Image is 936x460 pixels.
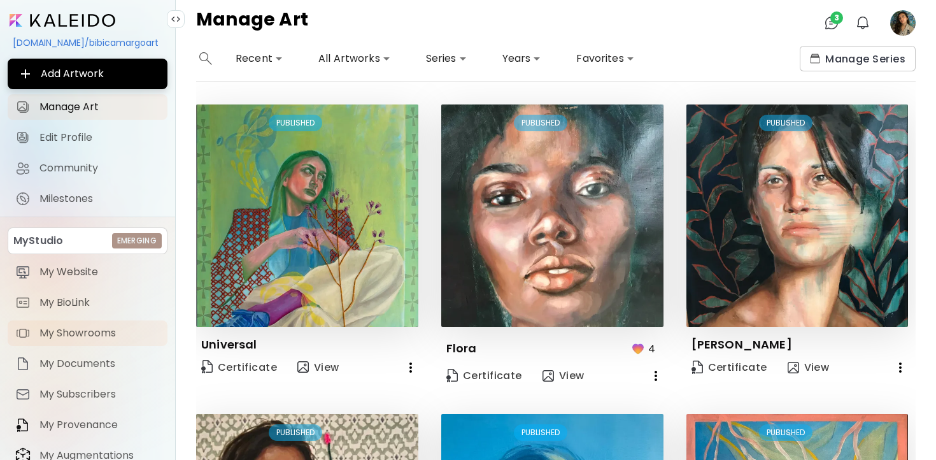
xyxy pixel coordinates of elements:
button: view-artView [292,355,344,380]
img: Certificate [446,369,458,382]
div: Series [421,48,472,69]
p: [PERSON_NAME] [691,337,792,352]
div: PUBLISHED [759,424,812,441]
span: My BioLink [39,296,160,309]
a: itemMy Documents [8,351,167,377]
span: Certificate [446,369,522,383]
img: Milestones icon [15,191,31,206]
img: item [15,295,31,310]
img: Certificate [691,361,703,374]
button: view-artView [783,355,835,380]
img: Edit Profile icon [15,130,31,145]
img: item [15,356,31,371]
img: view-art [542,370,554,382]
img: Community icon [15,161,31,176]
img: thumbnail [441,104,663,327]
span: Community [39,162,160,175]
button: view-artView [537,363,590,389]
a: itemMy BioLink [8,290,167,315]
span: My Website [39,266,160,278]
button: Add Artwork [8,59,167,89]
button: favorites4 [627,337,663,361]
span: View [297,360,339,375]
img: item [15,326,31,341]
img: Manage Art icon [15,99,31,115]
button: collectionsManage Series [800,46,916,71]
a: Community iconCommunity [8,155,167,181]
span: My Documents [39,357,160,370]
a: itemMy Subscribers [8,382,167,407]
img: view-art [788,362,799,373]
h4: Manage Art [196,10,308,36]
div: PUBLISHED [514,424,567,441]
div: Years [497,48,546,69]
span: My Subscribers [39,388,160,401]
img: thumbnail [196,104,418,327]
a: itemMy Showrooms [8,320,167,346]
img: collections [810,54,820,64]
div: [DOMAIN_NAME]/bibicamargoart [8,32,167,54]
img: item [15,264,31,280]
img: bellIcon [855,15,870,31]
img: item [15,417,31,433]
a: CertificateCertificate [196,355,282,380]
img: collapse [171,14,181,24]
img: Certificate [201,360,213,373]
a: Manage Art iconManage Art [8,94,167,120]
a: CertificateCertificate [441,363,527,389]
span: My Showrooms [39,327,160,340]
a: Edit Profile iconEdit Profile [8,125,167,150]
span: 3 [830,11,843,24]
span: Certificate [201,359,277,376]
span: Add Artwork [18,66,157,82]
a: itemMy Website [8,259,167,285]
img: chatIcon [824,15,839,31]
img: search [199,52,212,65]
span: Milestones [39,192,160,205]
p: Universal [201,337,257,352]
button: search [196,46,215,71]
div: All Artworks [313,48,395,69]
a: itemMy Provenance [8,412,167,438]
div: Favorites [571,48,639,69]
h6: Emerging [117,235,157,247]
img: thumbnail [686,104,909,327]
div: Recent [230,48,288,69]
a: completeMilestones iconMilestones [8,186,167,212]
p: 4 [648,341,655,357]
img: item [15,387,31,402]
div: PUBLISHED [269,424,322,441]
span: View [542,369,585,383]
span: My Provenance [39,419,160,431]
p: Flora [446,341,477,356]
p: MyStudio [13,233,63,248]
img: view-art [297,361,309,373]
span: Edit Profile [39,131,160,144]
div: PUBLISHED [759,115,812,131]
span: Manage Series [810,52,905,66]
div: PUBLISHED [269,115,322,131]
span: Manage Art [39,101,160,113]
span: View [788,361,830,375]
button: bellIcon [852,12,874,34]
img: favorites [630,341,646,356]
a: CertificateCertificate [686,355,772,380]
div: PUBLISHED [514,115,567,131]
span: Certificate [691,361,767,375]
